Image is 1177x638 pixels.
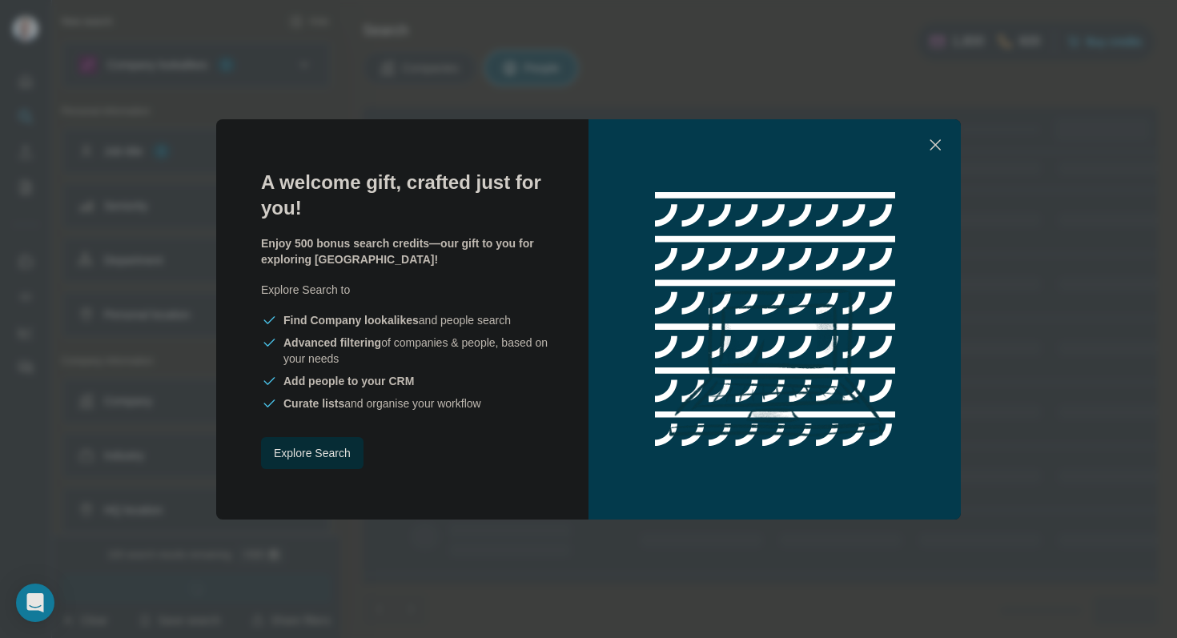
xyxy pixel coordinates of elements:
[16,584,54,622] div: Open Intercom Messenger
[274,445,351,461] span: Explore Search
[631,175,919,463] img: laptop
[283,314,419,327] span: Find Company lookalikes
[283,395,481,411] span: and organise your workflow
[261,282,550,298] p: Explore Search to
[283,375,414,387] span: Add people to your CRM
[261,437,364,469] button: Explore Search
[283,397,344,410] span: Curate lists
[261,235,550,267] p: Enjoy 500 bonus search credits—our gift to you for exploring [GEOGRAPHIC_DATA]!
[283,335,550,367] span: of companies & people, based on your needs
[283,312,511,328] span: and people search
[283,336,381,349] span: Advanced filtering
[261,170,550,221] h3: A welcome gift, crafted just for you!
